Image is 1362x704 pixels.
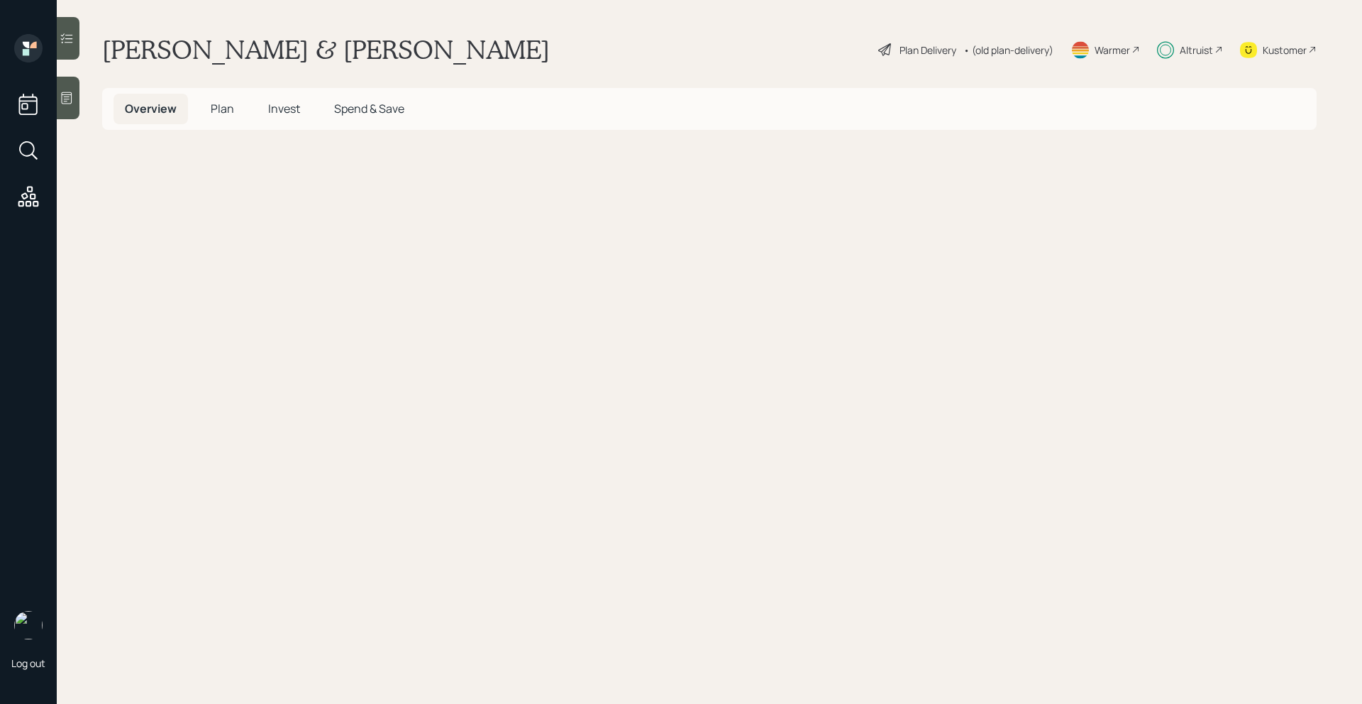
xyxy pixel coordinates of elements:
[963,43,1053,57] div: • (old plan-delivery)
[125,101,177,116] span: Overview
[102,34,550,65] h1: [PERSON_NAME] & [PERSON_NAME]
[14,611,43,639] img: michael-russo-headshot.png
[211,101,234,116] span: Plan
[11,656,45,670] div: Log out
[1180,43,1213,57] div: Altruist
[334,101,404,116] span: Spend & Save
[268,101,300,116] span: Invest
[899,43,956,57] div: Plan Delivery
[1095,43,1130,57] div: Warmer
[1263,43,1307,57] div: Kustomer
